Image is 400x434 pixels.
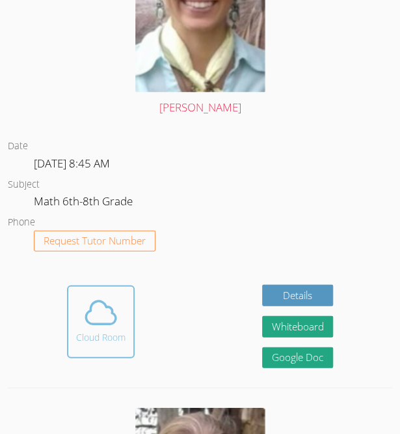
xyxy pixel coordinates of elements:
[76,330,126,343] div: Cloud Room
[8,176,40,192] dt: Subject
[44,235,146,245] span: Request Tutor Number
[67,285,135,358] button: Cloud Room
[8,214,35,230] dt: Phone
[34,155,110,170] span: [DATE] 8:45 AM
[8,137,28,154] dt: Date
[262,315,334,337] button: Whiteboard
[262,284,334,306] a: Details
[262,347,334,368] a: Google Doc
[34,192,135,214] dd: Math 6th-8th Grade
[34,230,155,252] button: Request Tutor Number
